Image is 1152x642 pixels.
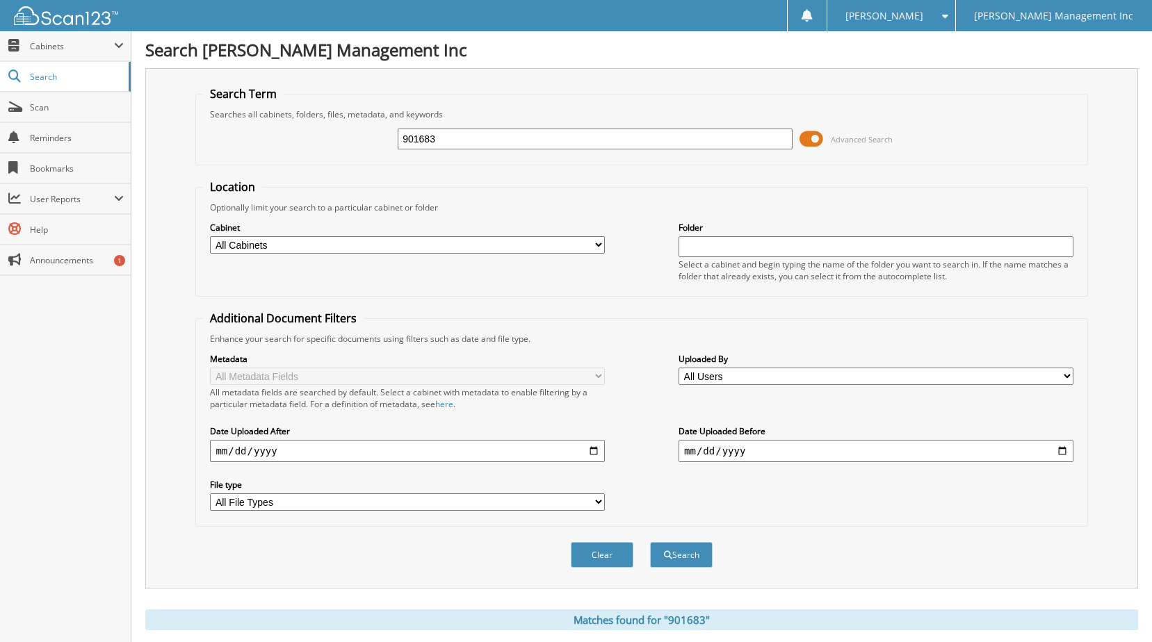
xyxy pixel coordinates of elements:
[203,86,284,101] legend: Search Term
[30,254,124,266] span: Announcements
[845,12,923,20] span: [PERSON_NAME]
[210,386,605,410] div: All metadata fields are searched by default. Select a cabinet with metadata to enable filtering b...
[145,38,1138,61] h1: Search [PERSON_NAME] Management Inc
[831,134,893,145] span: Advanced Search
[974,12,1133,20] span: [PERSON_NAME] Management Inc
[435,398,453,410] a: here
[210,479,605,491] label: File type
[145,609,1138,630] div: Matches found for "901683"
[114,255,125,266] div: 1
[30,71,122,83] span: Search
[679,353,1073,365] label: Uploaded By
[30,101,124,113] span: Scan
[203,108,1080,120] div: Searches all cabinets, folders, files, metadata, and keywords
[203,179,262,195] legend: Location
[210,440,605,462] input: start
[203,311,364,326] legend: Additional Document Filters
[679,258,1073,282] div: Select a cabinet and begin typing the name of the folder you want to search in. If the name match...
[210,222,605,233] label: Cabinet
[30,224,124,236] span: Help
[30,40,114,52] span: Cabinets
[14,6,118,25] img: scan123-logo-white.svg
[210,353,605,365] label: Metadata
[30,132,124,144] span: Reminders
[210,425,605,437] label: Date Uploaded After
[203,333,1080,345] div: Enhance your search for specific documents using filters such as date and file type.
[679,425,1073,437] label: Date Uploaded Before
[571,542,633,568] button: Clear
[30,163,124,174] span: Bookmarks
[30,193,114,205] span: User Reports
[203,201,1080,213] div: Optionally limit your search to a particular cabinet or folder
[679,222,1073,233] label: Folder
[679,440,1073,462] input: end
[650,542,713,568] button: Search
